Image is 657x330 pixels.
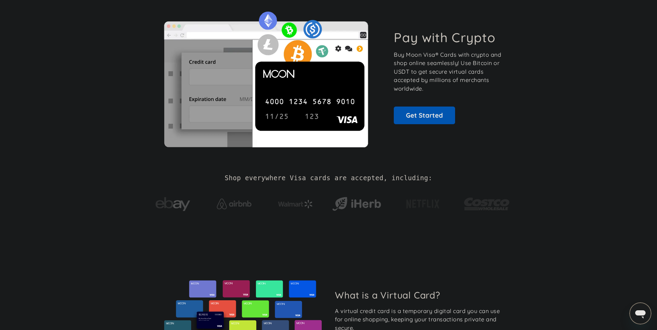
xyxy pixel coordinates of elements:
[629,302,651,324] iframe: Button to launch messaging window
[147,7,384,147] img: Moon Cards let you spend your crypto anywhere Visa is accepted.
[217,199,251,209] img: Airbnb
[156,193,190,215] img: ebay
[331,195,382,213] img: iHerb
[394,51,502,93] p: Buy Moon Visa® Cards with crypto and shop online seamlessly! Use Bitcoin or USDT to get secure vi...
[394,30,496,45] h1: Pay with Crypto
[464,191,510,217] img: Costco
[394,107,455,124] a: Get Started
[335,290,504,301] h2: What is a Virtual Card?
[464,184,510,220] a: Costco
[278,200,313,208] img: Walmart
[269,193,321,212] a: Walmart
[406,195,440,213] img: Netflix
[208,192,260,213] a: Airbnb
[147,186,199,219] a: ebay
[392,189,454,216] a: Netflix
[331,188,382,217] a: iHerb
[225,174,432,182] h2: Shop everywhere Visa cards are accepted, including:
